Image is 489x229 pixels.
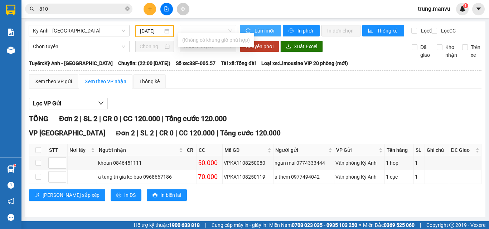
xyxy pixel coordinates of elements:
div: Xem theo VP gửi [35,78,72,85]
button: aim [177,3,189,15]
strong: 0708 023 035 - 0935 103 250 [292,222,357,228]
th: CC [197,144,223,156]
img: solution-icon [7,29,15,36]
span: CC 120.000 [179,129,215,137]
span: Số xe: 38F-005.57 [176,59,216,67]
div: Thống kê [139,78,160,85]
span: Làm mới [255,27,275,35]
td: VPKA1108250080 [223,156,273,170]
span: Đã giao [417,43,433,59]
td: VPKA1108250119 [223,170,273,184]
span: message [8,214,14,221]
span: plus [147,6,152,11]
span: Đơn 2 [116,129,135,137]
span: Hỗ trợ kỹ thuật: [134,221,200,229]
input: Chọn ngày [140,43,163,50]
button: printerIn DS [111,189,141,201]
img: warehouse-icon [7,46,15,54]
span: TỔNG [29,114,48,123]
button: bar-chartThống kê [362,25,404,36]
span: Miền Nam [269,221,357,229]
span: trung.manvu [412,4,456,13]
span: | [162,114,164,123]
div: 1 [415,173,423,181]
span: close-circle [125,6,130,11]
span: aim [180,6,185,11]
text: VPKA1208250178 [32,30,89,38]
div: khoan 0846451111 [98,159,184,167]
div: (Không có khung giờ phù hợp) [182,36,250,44]
sup: 1 [463,3,468,8]
td: Văn phòng Kỳ Anh [334,156,385,170]
button: printerIn phơi [283,25,320,36]
span: SL 2 [83,114,97,123]
span: Kỳ Anh - Hà Nội [33,25,125,36]
input: Tìm tên, số ĐT hoặc mã đơn [39,5,124,13]
span: sort-ascending [35,193,40,198]
span: In DS [124,191,136,199]
span: | [175,129,177,137]
span: caret-down [475,6,482,12]
span: sync [246,28,252,34]
th: STT [47,144,68,156]
span: VP [GEOGRAPHIC_DATA] [29,129,105,137]
span: In phơi [297,27,314,35]
span: Người gửi [275,146,327,154]
div: a tung tri giá ko báo 0968667186 [98,173,184,181]
span: bar-chart [368,28,374,34]
span: Tổng cước 120.000 [165,114,227,123]
span: Loại xe: Limousine VIP 20 phòng (mới) [261,59,348,67]
div: Văn phòng Kỳ Anh [335,173,383,181]
span: | [420,221,421,229]
th: SL [414,144,425,156]
span: printer [116,193,121,198]
div: Xem theo VP nhận [85,78,126,85]
span: | [80,114,82,123]
span: Mã GD [224,146,266,154]
span: | [137,129,139,137]
span: down [98,100,104,106]
span: VP Gửi [336,146,377,154]
button: Chuyển phơi [240,41,279,52]
div: 70.000 [198,172,221,182]
span: Kho nhận [442,43,460,59]
span: [PERSON_NAME] sắp xếp [43,191,100,199]
span: Thống kê [377,27,398,35]
span: Xuất Excel [294,43,317,50]
div: 50.000 [198,158,221,168]
button: sort-ascending[PERSON_NAME] sắp xếp [29,189,105,201]
strong: 1900 633 818 [169,222,200,228]
th: CR [185,144,197,156]
span: Tổng cước 120.000 [220,129,281,137]
button: printerIn biên lai [147,189,187,201]
span: close-circle [125,6,130,13]
b: Tuyến: Kỳ Anh - [GEOGRAPHIC_DATA] [29,60,113,66]
div: Nhận: Bến Xe Nước Ngầm [63,42,116,57]
span: CR 0 [159,129,174,137]
span: CR 0 [103,114,118,123]
th: Ghi chú [425,144,449,156]
span: Người nhận [99,146,178,154]
span: In biên lai [160,191,181,199]
div: ngan mai 0774333444 [275,159,333,167]
span: Tài xế: Tổng đài [221,59,256,67]
span: copyright [449,223,454,228]
span: 1 [464,3,467,8]
span: search [30,6,35,11]
span: | [217,129,218,137]
div: 1 cục [386,173,412,181]
span: printer [152,193,158,198]
span: | [156,129,158,137]
div: Văn phòng Kỳ Anh [335,159,383,167]
span: | [205,221,206,229]
span: Lọc VP Gửi [33,99,61,108]
button: caret-down [472,3,485,15]
img: icon-new-feature [459,6,466,12]
button: file-add [160,3,173,15]
button: In đơn chọn [321,25,360,36]
strong: 0369 525 060 [384,222,415,228]
span: question-circle [8,182,14,189]
img: warehouse-icon [7,165,15,173]
div: a thêm 0977494042 [275,173,333,181]
span: Đơn 2 [59,114,78,123]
